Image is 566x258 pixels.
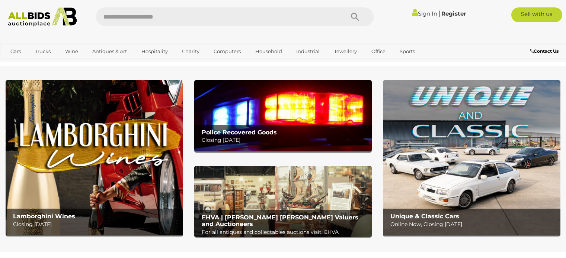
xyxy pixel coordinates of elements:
[177,45,204,58] a: Charity
[194,80,372,151] img: Police Recovered Goods
[367,45,390,58] a: Office
[202,228,368,237] p: For all antiques and collectables auctions visit: EHVA
[6,80,183,235] img: Lamborghini Wines
[395,45,420,58] a: Sports
[6,58,68,70] a: [GEOGRAPHIC_DATA]
[441,10,466,17] a: Register
[137,45,173,58] a: Hospitality
[13,213,75,220] b: Lamborghini Wines
[202,214,358,228] b: EHVA | [PERSON_NAME] [PERSON_NAME] Valuers and Auctioneers
[202,129,277,136] b: Police Recovered Goods
[4,7,81,27] img: Allbids.com.au
[194,166,372,237] img: EHVA | Evans Hastings Valuers and Auctioneers
[194,166,372,237] a: EHVA | Evans Hastings Valuers and Auctioneers EHVA | [PERSON_NAME] [PERSON_NAME] Valuers and Auct...
[390,213,459,220] b: Unique & Classic Cars
[390,220,557,229] p: Online Now, Closing [DATE]
[530,48,559,54] b: Contact Us
[336,7,374,26] button: Search
[329,45,362,58] a: Jewellery
[6,80,183,235] a: Lamborghini Wines Lamborghini Wines Closing [DATE]
[530,47,560,55] a: Contact Us
[383,80,560,235] img: Unique & Classic Cars
[291,45,324,58] a: Industrial
[194,80,372,151] a: Police Recovered Goods Police Recovered Goods Closing [DATE]
[511,7,562,22] a: Sell with us
[438,9,440,17] span: |
[250,45,287,58] a: Household
[383,80,560,235] a: Unique & Classic Cars Unique & Classic Cars Online Now, Closing [DATE]
[13,220,179,229] p: Closing [DATE]
[412,10,437,17] a: Sign In
[87,45,132,58] a: Antiques & Art
[6,45,26,58] a: Cars
[209,45,246,58] a: Computers
[202,135,368,145] p: Closing [DATE]
[30,45,55,58] a: Trucks
[60,45,83,58] a: Wine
